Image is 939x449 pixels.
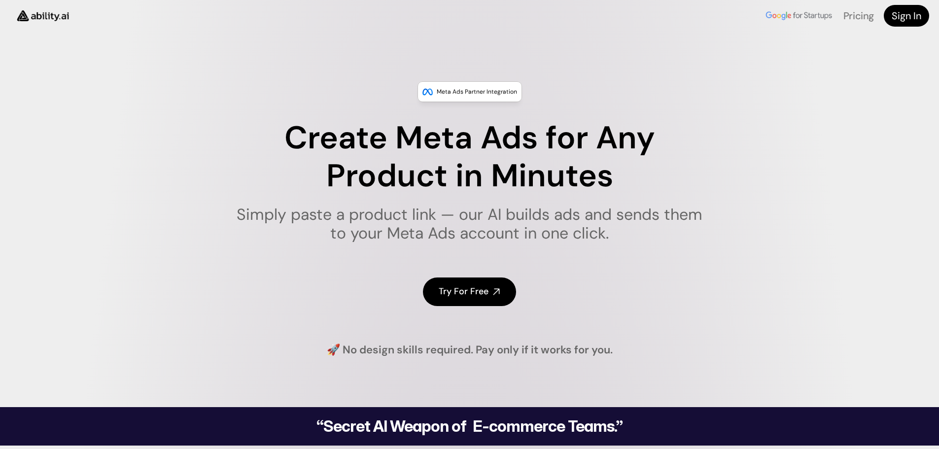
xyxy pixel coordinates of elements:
h4: Try For Free [439,285,488,298]
h2: “Secret AI Weapon of E-commerce Teams.” [291,418,648,434]
a: Sign In [884,5,929,27]
a: Try For Free [423,277,516,306]
h1: Simply paste a product link — our AI builds ads and sends them to your Meta Ads account in one cl... [230,205,709,243]
h1: Create Meta Ads for Any Product in Minutes [230,119,709,195]
p: Meta Ads Partner Integration [437,87,517,97]
h4: 🚀 No design skills required. Pay only if it works for you. [327,343,613,358]
h4: Sign In [892,9,921,23]
a: Pricing [843,9,874,22]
